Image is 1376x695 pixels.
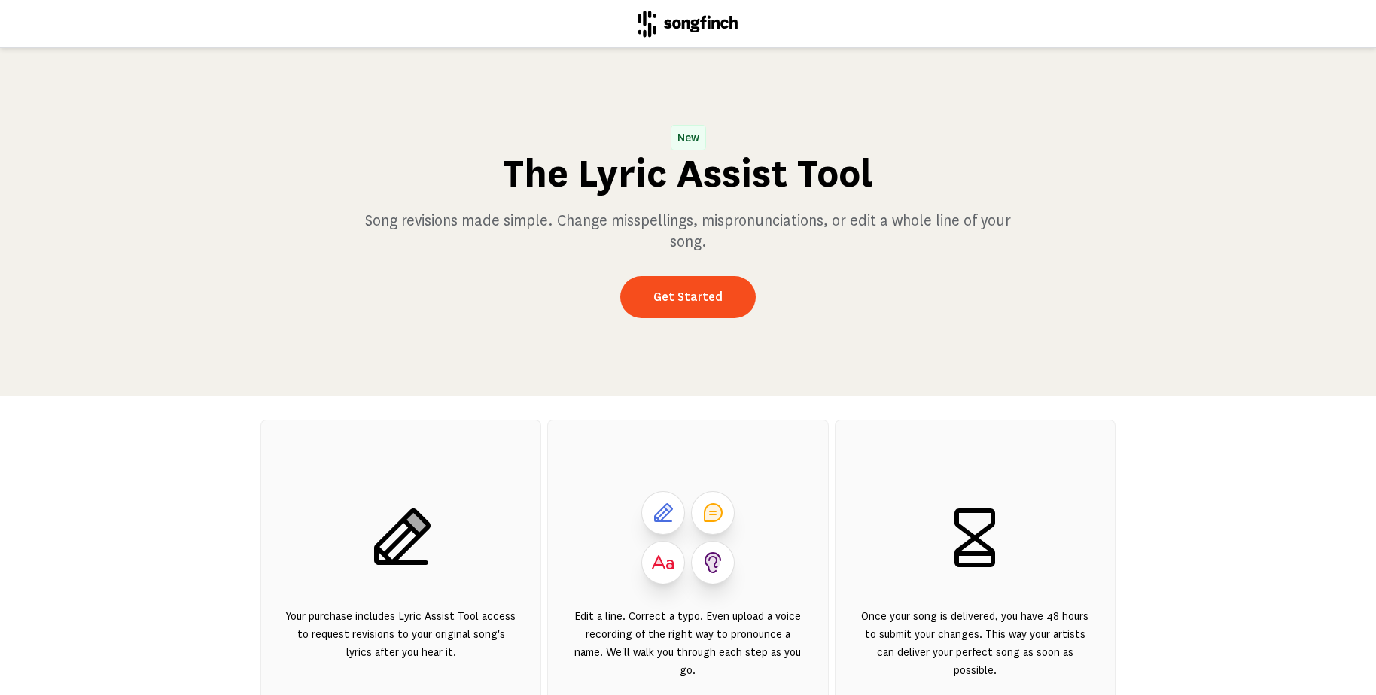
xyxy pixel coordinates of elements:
span: New [671,126,705,150]
a: Get Started [620,276,756,318]
h1: The Lyric Assist Tool [503,150,873,198]
h3: Song revisions made simple. Change misspellings, mispronunciations, or edit a whole line of your ... [356,210,1020,252]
